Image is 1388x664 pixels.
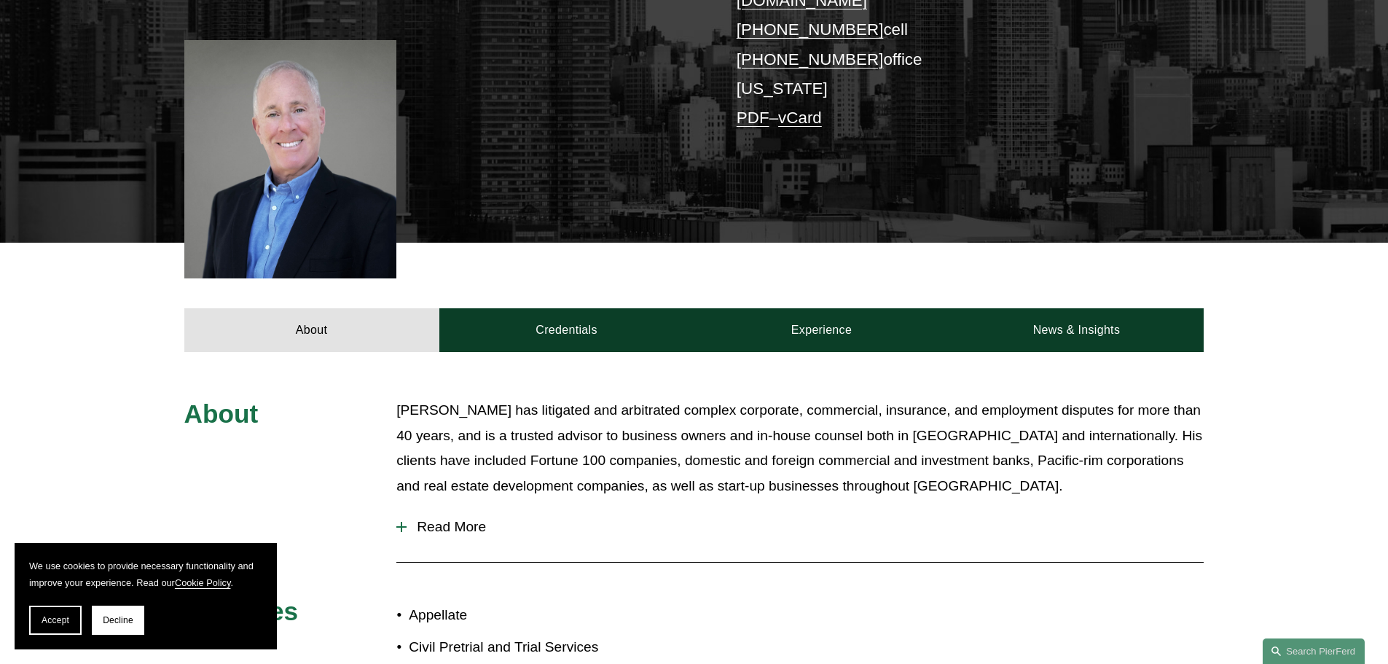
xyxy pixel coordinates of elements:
[92,606,144,635] button: Decline
[175,577,231,588] a: Cookie Policy
[439,308,694,352] a: Credentials
[396,398,1204,499] p: [PERSON_NAME] has litigated and arbitrated complex corporate, commercial, insurance, and employme...
[737,20,884,39] a: [PHONE_NUMBER]
[29,558,262,591] p: We use cookies to provide necessary functionality and improve your experience. Read our .
[737,109,769,127] a: PDF
[103,615,133,625] span: Decline
[407,519,1204,535] span: Read More
[949,308,1204,352] a: News & Insights
[42,615,69,625] span: Accept
[184,399,259,428] span: About
[694,308,949,352] a: Experience
[396,508,1204,546] button: Read More
[409,603,694,628] p: Appellate
[15,543,277,649] section: Cookie banner
[778,109,822,127] a: vCard
[1263,638,1365,664] a: Search this site
[409,635,694,660] p: Civil Pretrial and Trial Services
[737,50,884,69] a: [PHONE_NUMBER]
[184,308,439,352] a: About
[29,606,82,635] button: Accept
